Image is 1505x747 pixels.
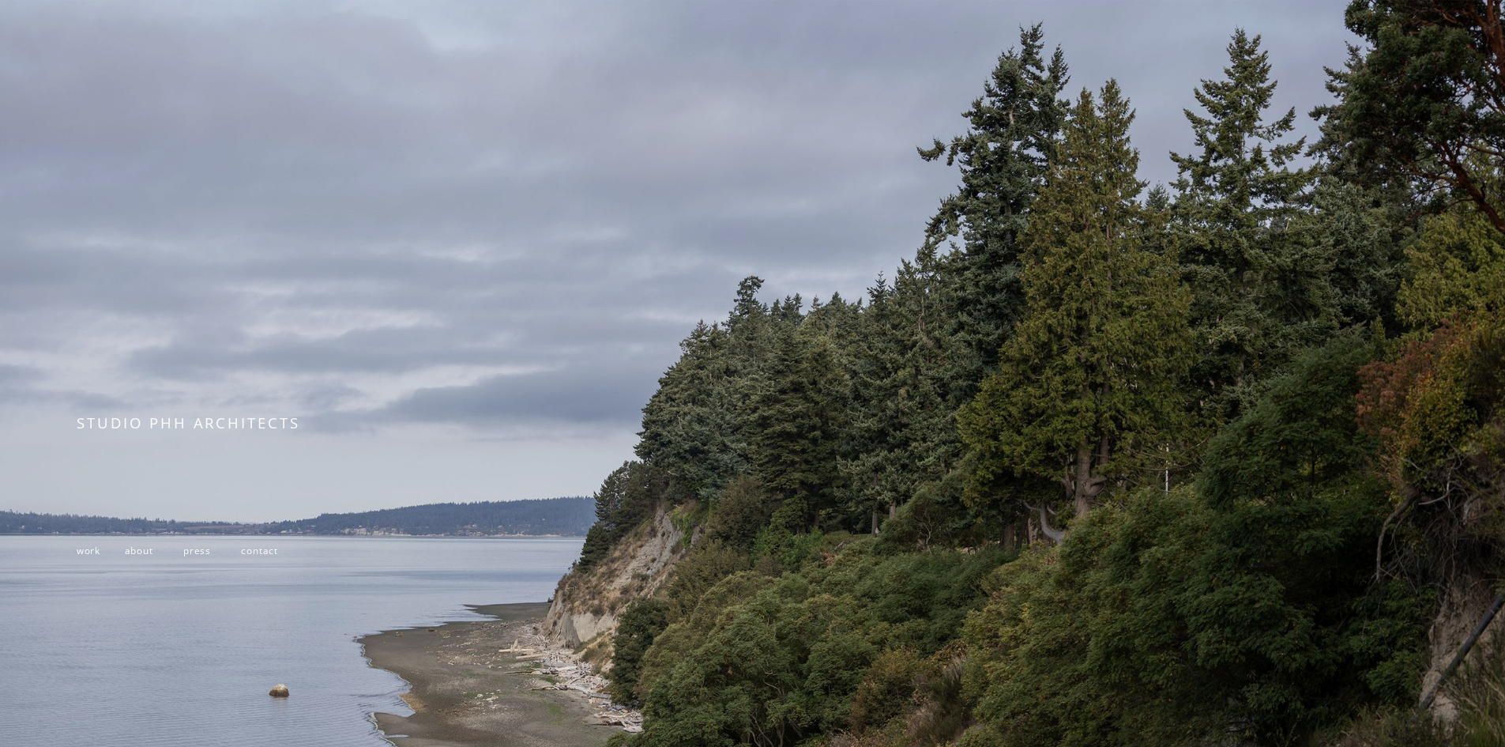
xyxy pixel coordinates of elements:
a: contact [241,544,278,556]
a: press [183,544,211,556]
a: about [125,544,153,556]
span: STUDIO PHH ARCHITECTS [77,413,300,432]
a: work [77,544,100,556]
